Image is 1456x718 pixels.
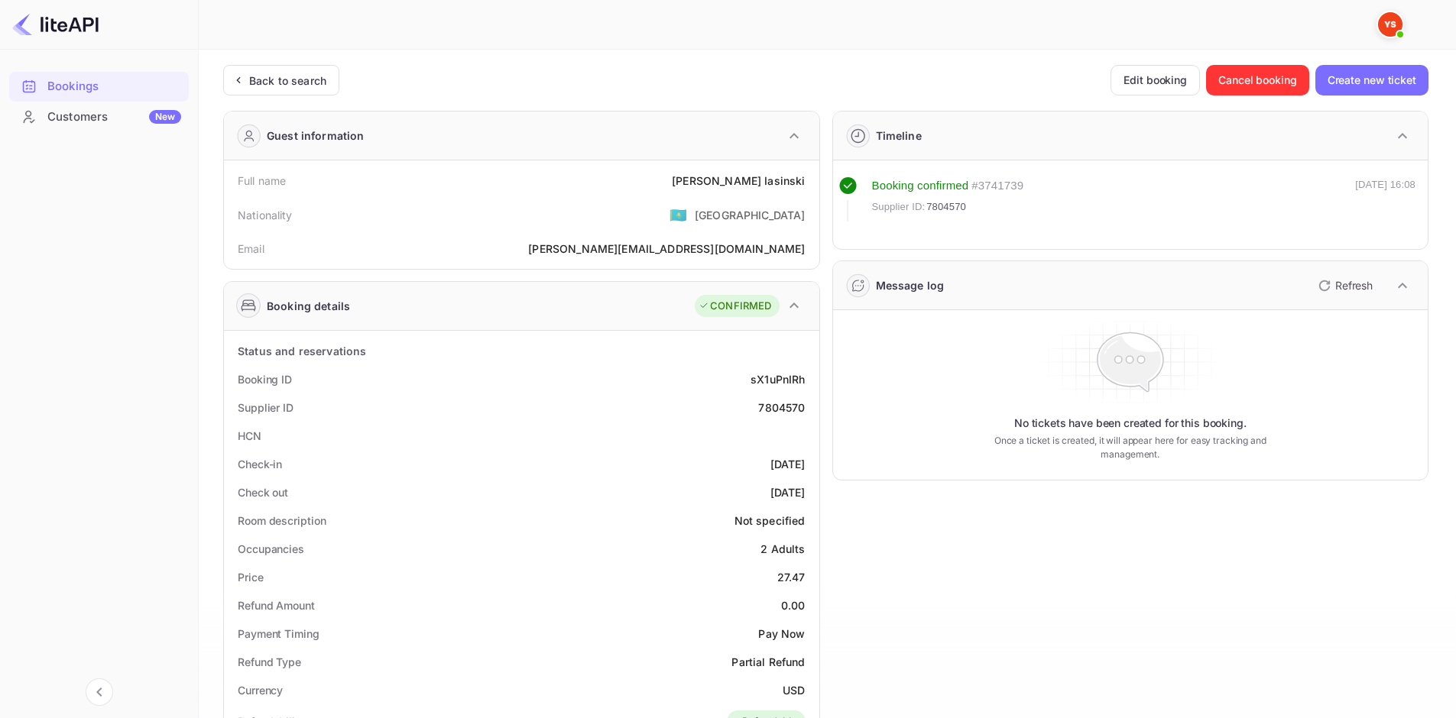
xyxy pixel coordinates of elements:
div: 7804570 [758,399,805,416]
div: CustomersNew [9,102,189,132]
div: [DATE] [770,456,806,472]
div: sX1uPnIRh [751,371,805,387]
span: United States [670,201,687,228]
div: Guest information [267,128,365,144]
button: Refresh [1309,273,1379,298]
div: Check-in [238,456,282,472]
button: Edit booking [1111,65,1200,95]
div: Payment Timing [238,626,319,642]
div: Currency [238,682,283,698]
div: [GEOGRAPHIC_DATA] [695,207,806,223]
div: Not specified [734,513,806,529]
div: Pay Now [758,626,805,642]
div: [PERSON_NAME][EMAIL_ADDRESS][DOMAIN_NAME] [528,241,805,257]
div: Booking confirmed [872,177,969,195]
div: Occupancies [238,541,304,557]
div: [DATE] [770,484,806,500]
div: [DATE] 16:08 [1355,177,1415,222]
div: Bookings [47,78,181,95]
span: Supplier ID: [872,199,926,215]
div: HCN [238,428,261,444]
p: No tickets have been created for this booking. [1014,416,1247,431]
div: Check out [238,484,288,500]
img: LiteAPI logo [12,12,99,37]
span: 7804570 [926,199,966,215]
button: Collapse navigation [86,678,113,706]
p: Refresh [1335,277,1373,293]
a: Bookings [9,72,189,100]
p: Once a ticket is created, it will appear here for easy tracking and management. [970,434,1290,461]
div: CONFIRMED [699,299,771,314]
div: Booking ID [238,371,292,387]
div: Refund Type [238,654,301,670]
button: Cancel booking [1206,65,1309,95]
div: Email [238,241,264,257]
div: New [149,110,181,124]
div: Booking details [267,298,350,314]
div: Price [238,569,264,585]
div: Refund Amount [238,597,315,613]
div: 0.00 [781,597,806,613]
img: Yandex Support [1378,12,1402,37]
div: Message log [876,277,945,293]
a: CustomersNew [9,102,189,131]
div: Supplier ID [238,399,293,416]
div: Bookings [9,72,189,102]
div: Customers [47,108,181,126]
div: Full name [238,173,286,189]
div: [PERSON_NAME] Iasinski [672,173,805,189]
div: 2 Adults [760,541,805,557]
div: # 3741739 [971,177,1023,195]
button: Create new ticket [1315,65,1428,95]
div: USD [783,682,805,698]
div: Timeline [876,128,922,144]
div: Partial Refund [731,654,805,670]
div: Back to search [249,73,326,89]
div: Status and reservations [238,343,366,359]
div: Nationality [238,207,293,223]
div: Room description [238,513,326,529]
div: 27.47 [777,569,806,585]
